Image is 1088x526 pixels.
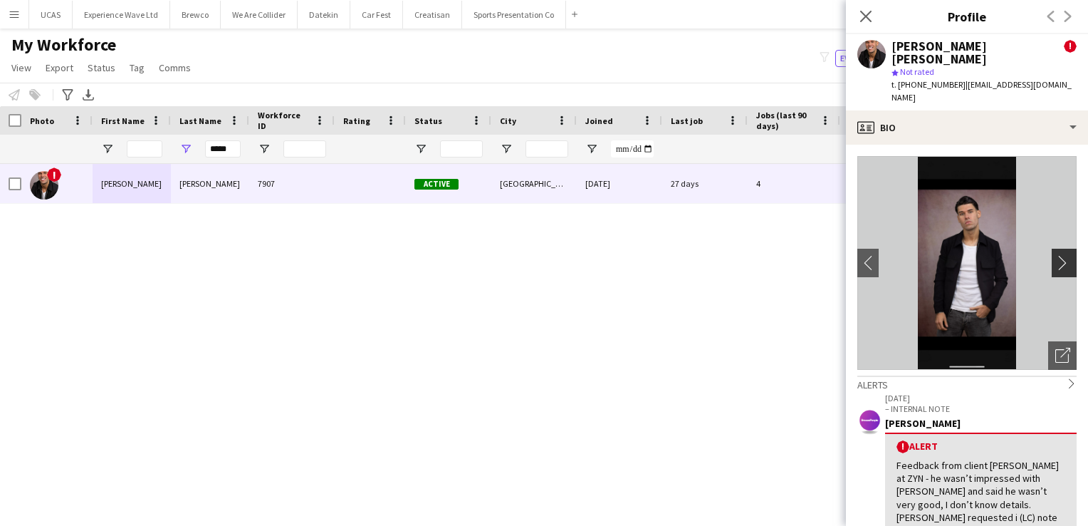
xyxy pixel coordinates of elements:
app-action-btn: Export XLSX [80,86,97,103]
span: Not rated [900,66,934,77]
a: Tag [124,58,150,77]
a: Export [40,58,79,77]
a: View [6,58,37,77]
button: Creatisan [403,1,462,29]
span: City [500,115,516,126]
span: Tag [130,61,145,74]
span: My Workforce [11,34,116,56]
button: Open Filter Menu [179,143,192,155]
span: Status [414,115,442,126]
div: 27 days [662,164,748,203]
span: Comms [159,61,191,74]
div: Open photos pop-in [1048,341,1077,370]
div: [PERSON_NAME] [93,164,171,203]
input: Last Name Filter Input [205,140,241,158]
div: [GEOGRAPHIC_DATA] [491,164,577,203]
span: ! [47,167,61,182]
p: – INTERNAL NOTE [885,403,1077,414]
span: Jobs (last 90 days) [756,110,815,131]
div: 4 [748,164,840,203]
span: t. [PHONE_NUMBER] [891,79,966,90]
button: Open Filter Menu [414,143,427,155]
span: First Name [101,115,145,126]
button: Open Filter Menu [258,143,271,155]
span: Export [46,61,73,74]
input: City Filter Input [525,140,568,158]
div: [PERSON_NAME] [885,417,1077,430]
button: We Are Collider [221,1,298,29]
span: Active [414,179,459,190]
a: Comms [153,58,197,77]
div: [PERSON_NAME] [171,164,249,203]
input: First Name Filter Input [127,140,162,158]
div: Alert [896,440,1065,453]
button: Datekin [298,1,350,29]
button: Brewco [170,1,221,29]
span: | [EMAIL_ADDRESS][DOMAIN_NAME] [891,79,1072,103]
div: [PERSON_NAME] [PERSON_NAME] [891,40,1064,66]
p: [DATE] [885,393,1077,403]
button: Car Fest [350,1,403,29]
span: Status [88,61,115,74]
div: 7907 [249,164,335,203]
span: Joined [585,115,613,126]
h3: Profile [846,7,1088,26]
span: ! [896,440,909,453]
button: Experience Wave Ltd [73,1,170,29]
input: Joined Filter Input [611,140,654,158]
span: Photo [30,115,54,126]
button: Everyone4,647 [835,50,906,67]
img: Crew avatar or photo [857,156,1077,370]
button: Open Filter Menu [500,143,513,155]
button: Open Filter Menu [585,143,598,155]
span: Last job [671,115,703,126]
a: Status [82,58,121,77]
span: Last Name [179,115,221,126]
app-action-btn: Advanced filters [59,86,76,103]
div: Alerts [857,376,1077,391]
input: Status Filter Input [440,140,483,158]
span: View [11,61,31,74]
img: Connor Horrigan [30,171,58,200]
input: Workforce ID Filter Input [283,140,326,158]
span: Rating [343,115,370,126]
button: UCAS [29,1,73,29]
span: ! [1064,40,1077,53]
button: Open Filter Menu [101,143,114,155]
div: [DATE] [577,164,662,203]
button: Sports Presentation Co [462,1,566,29]
div: Bio [846,110,1088,145]
span: Workforce ID [258,110,309,131]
